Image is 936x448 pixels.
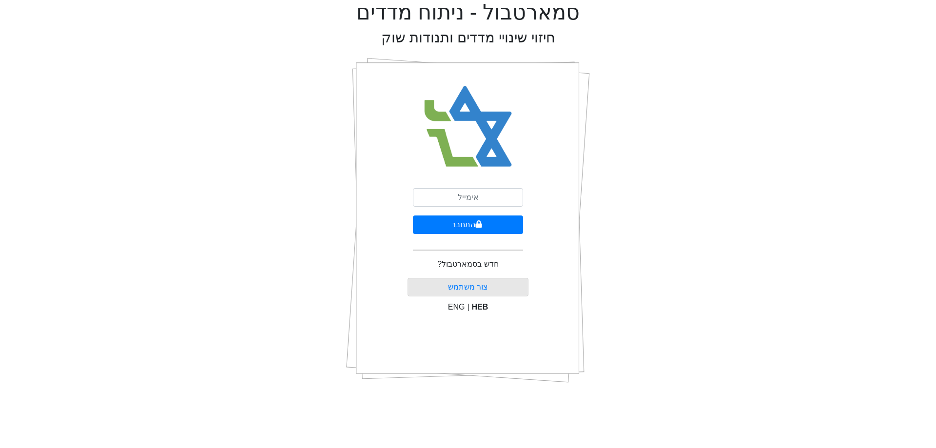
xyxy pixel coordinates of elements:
[448,283,488,291] a: צור משתמש
[381,29,555,46] h2: חיזוי שינויי מדדים ותנודות שוק
[448,303,465,311] span: ENG
[413,215,523,234] button: התחבר
[467,303,469,311] span: |
[415,73,521,180] img: Smart Bull
[413,188,523,207] input: אימייל
[472,303,488,311] span: HEB
[437,258,498,270] p: חדש בסמארטבול?
[408,278,529,296] button: צור משתמש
